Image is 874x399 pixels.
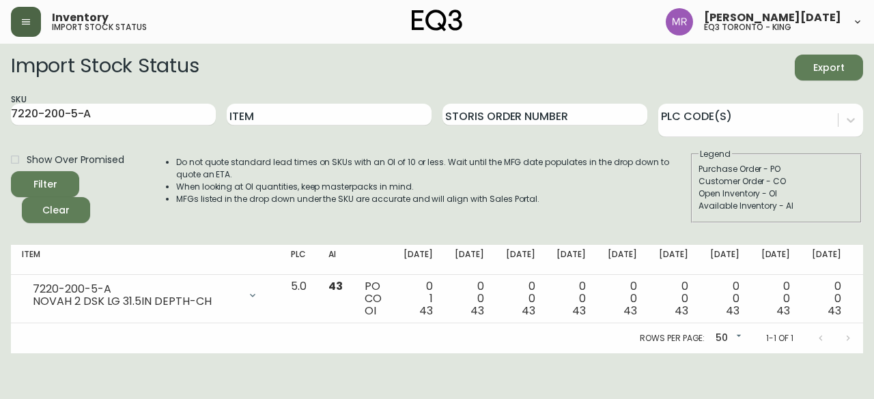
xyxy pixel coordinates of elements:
[280,245,318,275] th: PLC
[33,295,239,308] div: NOVAH 2 DSK LG 31.5IN DEPTH-CH
[393,245,444,275] th: [DATE]
[318,245,354,275] th: AI
[801,245,852,275] th: [DATE]
[22,280,269,310] div: 7220-200-5-ANOVAH 2 DSK LG 31.5IN DEPTH-CH
[766,332,793,344] p: 1-1 of 1
[33,202,79,219] span: Clear
[546,245,597,275] th: [DATE]
[795,55,863,80] button: Export
[556,280,586,317] div: 0 0
[419,303,433,319] span: 43
[176,156,690,181] li: Do not quote standard lead times on SKUs with an OI of 10 or less. Wait until the MFG date popula...
[704,23,791,31] h5: eq3 toronto - king
[640,332,705,344] p: Rows per page:
[710,327,744,350] div: 50
[176,193,690,205] li: MFGs listed in the drop down under the SKU are accurate and will align with Sales Portal.
[648,245,699,275] th: [DATE]
[726,303,739,319] span: 43
[412,10,462,31] img: logo
[176,181,690,193] li: When looking at OI quantities, keep masterpacks in mind.
[750,245,802,275] th: [DATE]
[699,175,854,188] div: Customer Order - CO
[328,278,343,294] span: 43
[666,8,693,35] img: 433a7fc21d7050a523c0a08e44de74d9
[11,55,199,80] h2: Import Stock Status
[806,59,852,76] span: Export
[608,280,637,317] div: 0 0
[776,303,790,319] span: 43
[597,245,648,275] th: [DATE]
[506,280,535,317] div: 0 0
[699,163,854,175] div: Purchase Order - PO
[11,245,280,275] th: Item
[699,148,732,160] legend: Legend
[699,188,854,200] div: Open Inventory - OI
[365,303,376,319] span: OI
[623,303,637,319] span: 43
[495,245,546,275] th: [DATE]
[455,280,484,317] div: 0 0
[812,280,841,317] div: 0 0
[699,200,854,212] div: Available Inventory - AI
[33,176,57,193] div: Filter
[699,245,750,275] th: [DATE]
[22,197,90,223] button: Clear
[675,303,688,319] span: 43
[828,303,841,319] span: 43
[572,303,586,319] span: 43
[444,245,495,275] th: [DATE]
[52,12,109,23] span: Inventory
[761,280,791,317] div: 0 0
[33,283,239,295] div: 7220-200-5-A
[280,275,318,323] td: 5.0
[52,23,147,31] h5: import stock status
[365,280,382,317] div: PO CO
[11,171,79,197] button: Filter
[710,280,739,317] div: 0 0
[404,280,433,317] div: 0 1
[470,303,484,319] span: 43
[659,280,688,317] div: 0 0
[522,303,535,319] span: 43
[704,12,841,23] span: [PERSON_NAME][DATE]
[27,153,124,167] span: Show Over Promised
